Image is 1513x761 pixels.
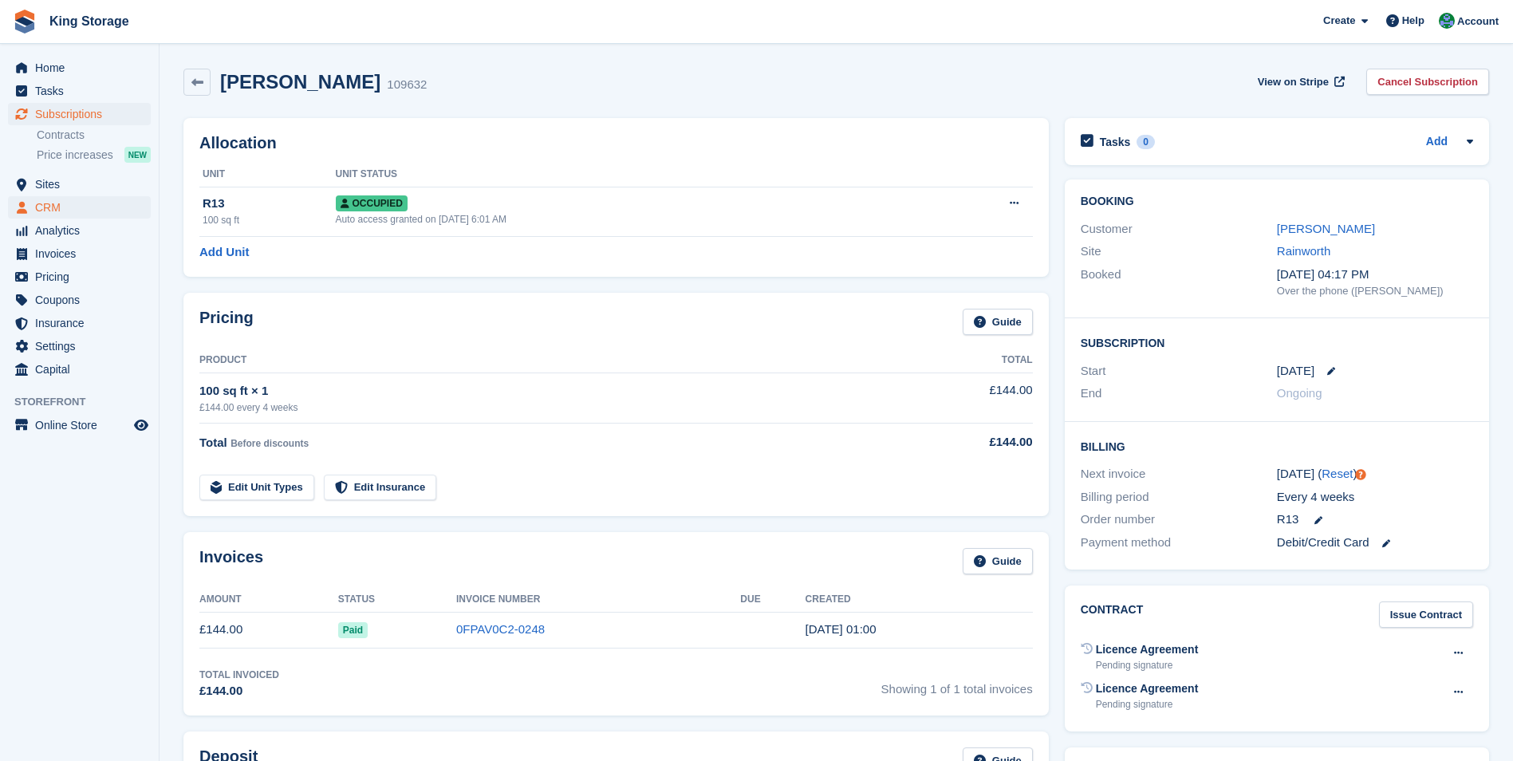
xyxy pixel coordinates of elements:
[35,312,131,334] span: Insurance
[1100,135,1131,149] h2: Tasks
[1323,13,1355,29] span: Create
[199,548,263,574] h2: Invoices
[1277,244,1331,258] a: Rainworth
[35,242,131,265] span: Invoices
[199,400,904,415] div: £144.00 every 4 weeks
[199,612,338,648] td: £144.00
[1426,133,1448,152] a: Add
[1277,266,1473,284] div: [DATE] 04:17 PM
[199,382,904,400] div: 100 sq ft × 1
[203,195,336,213] div: R13
[199,682,279,700] div: £144.00
[8,335,151,357] a: menu
[456,622,545,636] a: 0FPAV0C2-0248
[35,80,131,102] span: Tasks
[1081,601,1144,628] h2: Contract
[1366,69,1489,95] a: Cancel Subscription
[199,587,338,613] th: Amount
[338,622,368,638] span: Paid
[1277,386,1322,400] span: Ongoing
[1081,438,1473,454] h2: Billing
[14,394,159,410] span: Storefront
[1081,488,1277,507] div: Billing period
[1277,362,1314,380] time: 2025-09-23 00:00:00 UTC
[1277,465,1473,483] div: [DATE] ( )
[324,475,437,501] a: Edit Insurance
[1081,362,1277,380] div: Start
[8,242,151,265] a: menu
[132,416,151,435] a: Preview store
[1137,135,1155,149] div: 0
[199,436,227,449] span: Total
[336,212,919,227] div: Auto access granted on [DATE] 6:01 AM
[199,162,336,187] th: Unit
[806,622,877,636] time: 2025-09-23 00:00:46 UTC
[1081,465,1277,483] div: Next invoice
[336,195,408,211] span: Occupied
[199,309,254,335] h2: Pricing
[35,173,131,195] span: Sites
[1277,511,1299,529] span: R13
[37,146,151,164] a: Price increases NEW
[220,71,380,93] h2: [PERSON_NAME]
[1096,680,1199,697] div: Licence Agreement
[1081,534,1277,552] div: Payment method
[35,196,131,219] span: CRM
[8,266,151,288] a: menu
[13,10,37,34] img: stora-icon-8386f47178a22dfd0bd8f6a31ec36ba5ce8667c1dd55bd0f319d3a0aa187defe.svg
[1258,74,1329,90] span: View on Stripe
[1081,242,1277,261] div: Site
[199,475,314,501] a: Edit Unit Types
[1081,334,1473,350] h2: Subscription
[37,128,151,143] a: Contracts
[199,348,904,373] th: Product
[8,80,151,102] a: menu
[1457,14,1499,30] span: Account
[8,289,151,311] a: menu
[1081,384,1277,403] div: End
[199,668,279,682] div: Total Invoiced
[35,414,131,436] span: Online Store
[456,587,740,613] th: Invoice Number
[1251,69,1348,95] a: View on Stripe
[230,438,309,449] span: Before discounts
[1081,511,1277,529] div: Order number
[8,358,151,380] a: menu
[881,668,1033,700] span: Showing 1 of 1 total invoices
[1353,467,1368,482] div: Tooltip anchor
[8,103,151,125] a: menu
[1081,220,1277,239] div: Customer
[1277,283,1473,299] div: Over the phone ([PERSON_NAME])
[904,348,1032,373] th: Total
[1277,222,1375,235] a: [PERSON_NAME]
[35,358,131,380] span: Capital
[8,219,151,242] a: menu
[8,57,151,79] a: menu
[43,8,136,34] a: King Storage
[8,173,151,195] a: menu
[35,219,131,242] span: Analytics
[124,147,151,163] div: NEW
[1081,195,1473,208] h2: Booking
[35,289,131,311] span: Coupons
[336,162,919,187] th: Unit Status
[35,103,131,125] span: Subscriptions
[1096,697,1199,712] div: Pending signature
[963,309,1033,335] a: Guide
[8,196,151,219] a: menu
[1379,601,1473,628] a: Issue Contract
[904,373,1032,423] td: £144.00
[963,548,1033,574] a: Guide
[1096,658,1199,672] div: Pending signature
[1402,13,1424,29] span: Help
[1277,488,1473,507] div: Every 4 weeks
[1322,467,1353,480] a: Reset
[35,335,131,357] span: Settings
[1096,641,1199,658] div: Licence Agreement
[1277,534,1473,552] div: Debit/Credit Card
[387,76,427,94] div: 109632
[199,134,1033,152] h2: Allocation
[199,243,249,262] a: Add Unit
[8,312,151,334] a: menu
[904,433,1032,451] div: £144.00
